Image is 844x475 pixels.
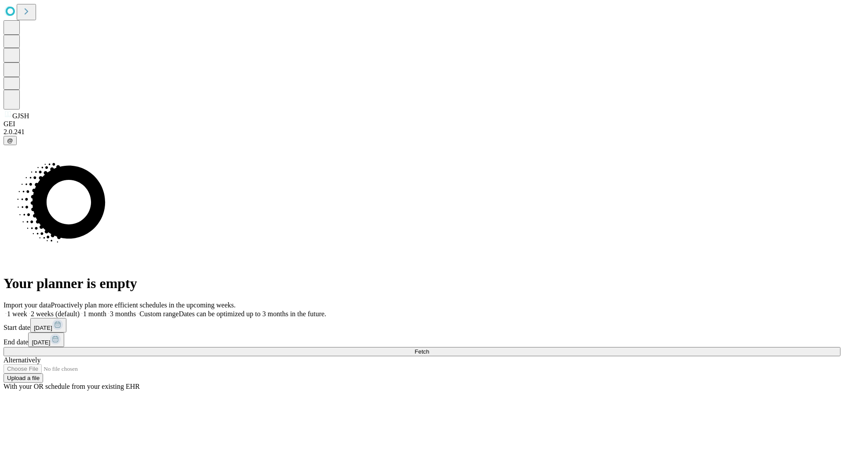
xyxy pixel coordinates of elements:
button: Fetch [4,347,840,356]
div: Start date [4,318,840,332]
span: Alternatively [4,356,40,364]
button: [DATE] [30,318,66,332]
span: Fetch [415,348,429,355]
span: With your OR schedule from your existing EHR [4,383,140,390]
span: Custom range [139,310,178,318]
div: End date [4,332,840,347]
span: [DATE] [34,325,52,331]
div: 2.0.241 [4,128,840,136]
button: [DATE] [28,332,64,347]
span: GJSH [12,112,29,120]
span: Proactively plan more efficient schedules in the upcoming weeks. [51,301,236,309]
button: @ [4,136,17,145]
span: 1 month [83,310,106,318]
span: 2 weeks (default) [31,310,80,318]
span: [DATE] [32,339,50,346]
span: @ [7,137,13,144]
span: Dates can be optimized up to 3 months in the future. [179,310,326,318]
span: Import your data [4,301,51,309]
button: Upload a file [4,373,43,383]
div: GEI [4,120,840,128]
span: 1 week [7,310,27,318]
h1: Your planner is empty [4,275,840,292]
span: 3 months [110,310,136,318]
